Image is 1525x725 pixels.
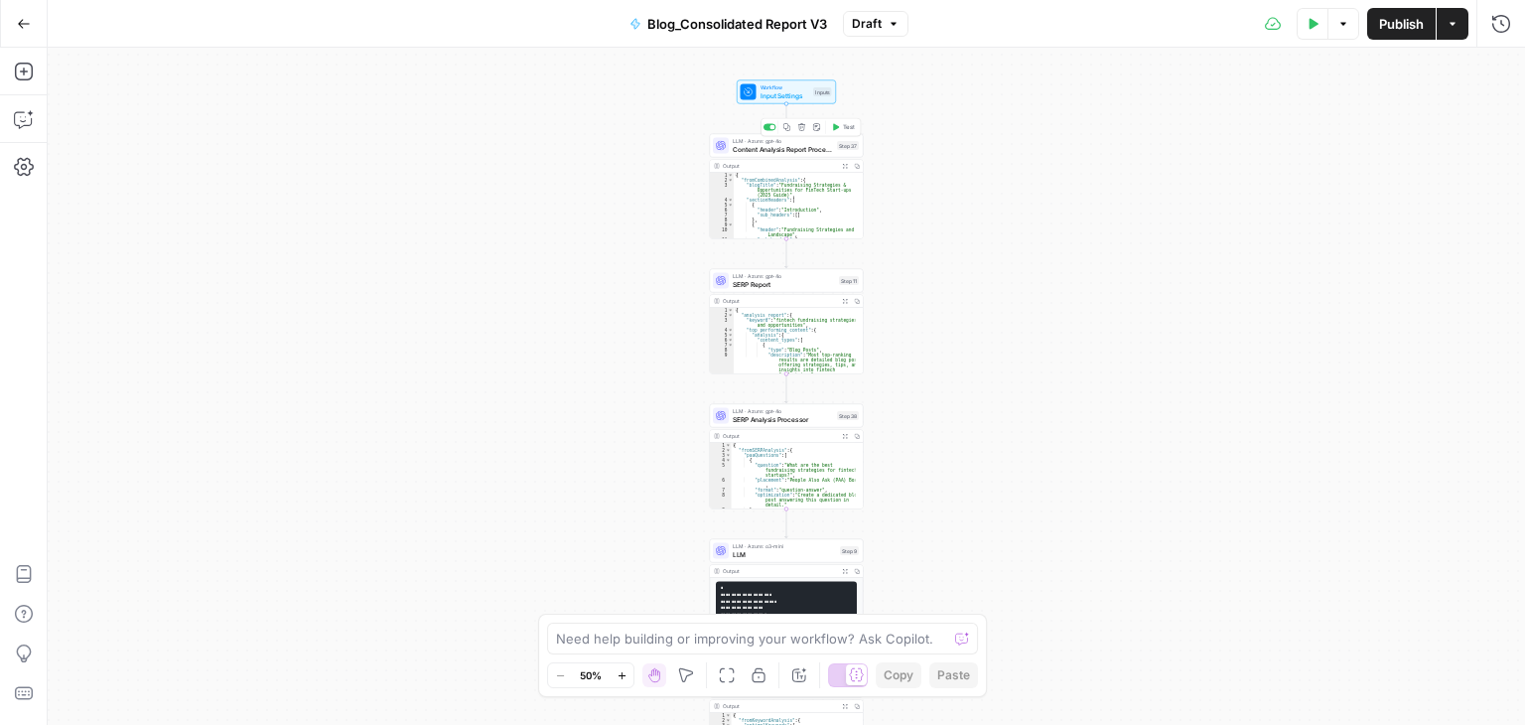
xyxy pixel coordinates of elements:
span: LLM · Azure: gpt-4o [733,407,833,415]
div: 5 [710,463,732,478]
span: Toggle code folding, rows 5 through 31 [728,333,734,338]
div: 5 [710,333,734,338]
span: LLM · Azure: gpt-4o [733,137,833,145]
span: Draft [852,15,882,33]
div: 11 [710,237,734,242]
span: Toggle code folding, rows 6 through 19 [728,338,734,343]
span: Toggle code folding, rows 1 through 131 [728,308,734,313]
button: Publish [1367,8,1436,40]
span: Copy [884,666,913,684]
div: 6 [710,478,732,488]
div: 7 [710,488,732,493]
div: LLM · Azure: gpt-4oSERP Analysis ProcessorStep 38Output{ "fromSERPAnalysis":{ "paaQuestions":[ { ... [710,404,864,509]
g: Edge from step_37 to step_11 [785,238,788,267]
g: Edge from step_38 to step_9 [785,508,788,537]
div: 4 [710,458,732,463]
span: Toggle code folding, rows 1 through 397 [728,173,734,178]
div: 4 [710,198,734,203]
button: Paste [929,662,978,688]
div: 6 [710,338,734,343]
span: Paste [937,666,970,684]
div: 1 [710,443,732,448]
div: Output [723,567,836,575]
div: 3 [710,318,734,328]
span: Toggle code folding, rows 9 through 18 [728,222,734,227]
span: Toggle code folding, rows 3 through 28 [726,453,732,458]
div: 4 [710,328,734,333]
div: 2 [710,448,732,453]
span: LLM · Azure: gpt-4o [733,272,835,280]
div: 1 [710,173,734,178]
div: Output [723,297,836,305]
div: 6 [710,208,734,213]
span: Toggle code folding, rows 2 through 130 [728,313,734,318]
span: Toggle code folding, rows 4 through 37 [728,328,734,333]
div: LLM · Azure: gpt-4oSERP ReportStep 11Output{ "analysis_report":{ "keyword":"fintech fundraising s... [710,269,864,374]
div: 8 [710,348,734,353]
div: 1 [710,713,732,718]
div: 1 [710,308,734,313]
span: Input Settings [761,90,810,100]
div: 2 [710,718,732,723]
div: 9 [710,353,734,377]
div: 3 [710,453,732,458]
span: Toggle code folding, rows 4 through 52 [728,198,734,203]
span: LLM · Azure: o3-mini [733,542,836,550]
div: 9 [710,507,732,512]
span: Toggle code folding, rows 2 through 62 [726,448,732,453]
span: Workflow [761,83,810,91]
div: Output [723,432,836,440]
span: Toggle code folding, rows 4 through 9 [726,458,732,463]
div: Step 37 [837,141,859,150]
div: Inputs [813,87,832,96]
div: 9 [710,222,734,227]
span: Toggle code folding, rows 5 through 8 [728,203,734,208]
button: Test [828,121,859,134]
button: Copy [876,662,921,688]
div: Step 11 [839,276,859,285]
div: Step 9 [840,546,859,555]
span: Toggle code folding, rows 7 through 10 [728,343,734,348]
div: 8 [710,217,734,222]
div: 3 [710,183,734,198]
button: Draft [843,11,908,37]
button: Blog_Consolidated Report V3 [618,8,839,40]
span: Publish [1379,14,1424,34]
div: Step 38 [837,411,859,420]
span: Blog_Consolidated Report V3 [647,14,827,34]
span: Toggle code folding, rows 11 through 17 [728,237,734,242]
span: Test [843,123,855,132]
span: Toggle code folding, rows 2 through 396 [728,178,734,183]
span: Content Analysis Report Processor [733,144,833,154]
div: 8 [710,493,732,507]
span: Toggle code folding, rows 1 through 76 [726,713,732,718]
span: SERP Report [733,279,835,289]
span: SERP Analysis Processor [733,414,833,424]
div: Output [723,162,836,170]
div: 2 [710,313,734,318]
div: 10 [710,227,734,237]
span: Toggle code folding, rows 2 through 75 [726,718,732,723]
div: WorkflowInput SettingsInputs [710,80,864,104]
div: 7 [710,213,734,217]
div: 2 [710,178,734,183]
g: Edge from step_11 to step_38 [785,373,788,402]
span: 50% [580,667,602,683]
div: LLM · Azure: gpt-4oContent Analysis Report ProcessorStep 37TestOutput{ "fromCombinedAnalysis":{ "... [710,134,864,239]
div: Output [723,702,836,710]
span: Toggle code folding, rows 1 through 63 [726,443,732,448]
div: 7 [710,343,734,348]
span: LLM [733,549,836,559]
div: 5 [710,203,734,208]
